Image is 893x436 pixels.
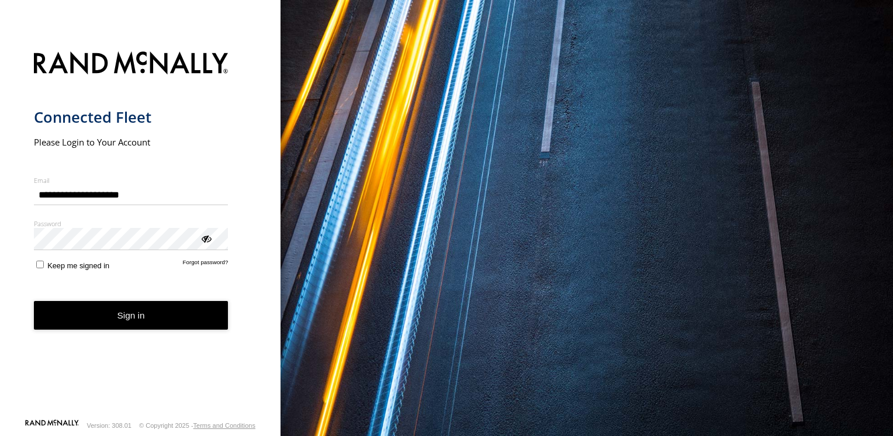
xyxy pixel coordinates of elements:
[34,301,229,330] button: Sign in
[183,259,229,270] a: Forgot password?
[200,232,212,244] div: ViewPassword
[47,261,109,270] span: Keep me signed in
[87,422,131,429] div: Version: 308.01
[36,261,44,268] input: Keep me signed in
[34,49,229,79] img: Rand McNally
[34,136,229,148] h2: Please Login to Your Account
[34,108,229,127] h1: Connected Fleet
[25,420,79,431] a: Visit our Website
[34,219,229,228] label: Password
[139,422,255,429] div: © Copyright 2025 -
[34,44,247,418] form: main
[193,422,255,429] a: Terms and Conditions
[34,176,229,185] label: Email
